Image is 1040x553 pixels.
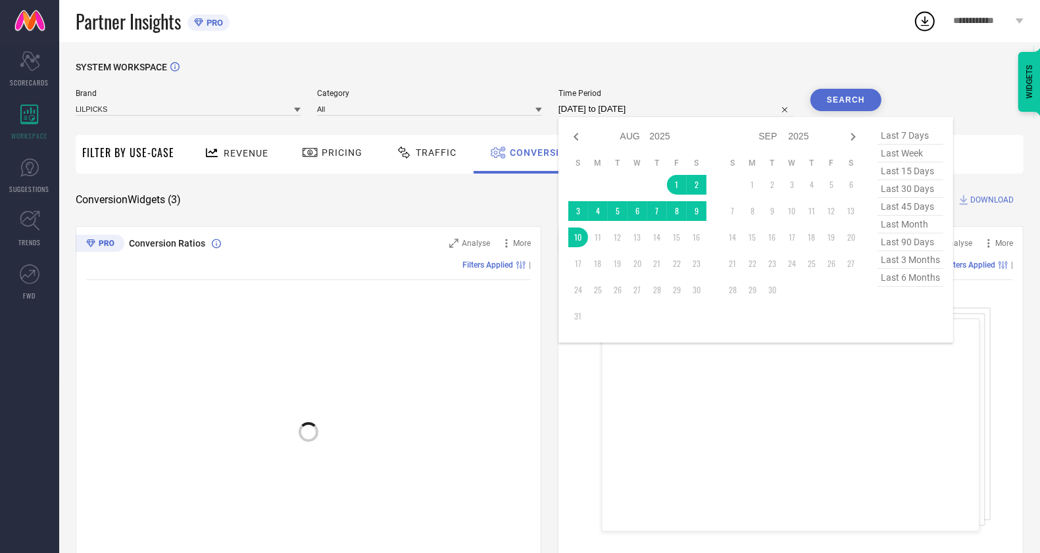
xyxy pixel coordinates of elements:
span: last month [878,216,943,233]
span: Conversion [510,147,574,158]
td: Thu Sep 18 2025 [802,228,822,247]
span: Partner Insights [76,8,181,35]
span: last 45 days [878,198,943,216]
div: Next month [845,129,861,145]
span: PRO [203,18,223,28]
td: Wed Aug 20 2025 [628,254,647,274]
th: Tuesday [608,158,628,168]
span: Analyse [462,239,490,248]
td: Thu Aug 21 2025 [647,254,667,274]
button: Search [810,89,881,111]
td: Sat Aug 30 2025 [687,280,706,300]
td: Sat Sep 13 2025 [841,201,861,221]
td: Tue Sep 30 2025 [762,280,782,300]
div: Previous month [568,129,584,145]
td: Thu Sep 04 2025 [802,175,822,195]
td: Wed Aug 06 2025 [628,201,647,221]
td: Mon Sep 22 2025 [743,254,762,274]
td: Wed Sep 03 2025 [782,175,802,195]
span: Brand [76,89,301,98]
span: FWD [24,291,36,301]
td: Tue Sep 09 2025 [762,201,782,221]
span: SUGGESTIONS [10,184,50,194]
span: last 6 months [878,269,943,287]
td: Fri Aug 29 2025 [667,280,687,300]
span: last 30 days [878,180,943,198]
td: Sat Aug 09 2025 [687,201,706,221]
td: Wed Sep 17 2025 [782,228,802,247]
span: DOWNLOAD [970,193,1014,206]
td: Mon Aug 11 2025 [588,228,608,247]
span: Conversion Widgets ( 3 ) [76,193,181,206]
span: last 15 days [878,162,943,180]
td: Sun Aug 17 2025 [568,254,588,274]
td: Sat Sep 20 2025 [841,228,861,247]
th: Sunday [723,158,743,168]
th: Thursday [647,158,667,168]
span: Analyse [944,239,972,248]
span: Category [317,89,542,98]
td: Mon Aug 18 2025 [588,254,608,274]
td: Fri Aug 15 2025 [667,228,687,247]
td: Tue Aug 26 2025 [608,280,628,300]
span: Conversion Ratios [129,238,205,249]
th: Tuesday [762,158,782,168]
span: Filters Applied [945,260,995,270]
td: Fri Sep 05 2025 [822,175,841,195]
td: Thu Aug 28 2025 [647,280,667,300]
div: Premium [76,235,124,254]
td: Sun Aug 03 2025 [568,201,588,221]
td: Wed Sep 24 2025 [782,254,802,274]
span: More [995,239,1013,248]
td: Sun Aug 10 2025 [568,228,588,247]
span: TRENDS [18,237,41,247]
td: Mon Sep 29 2025 [743,280,762,300]
span: last week [878,145,943,162]
span: last 90 days [878,233,943,251]
td: Sun Aug 24 2025 [568,280,588,300]
td: Wed Sep 10 2025 [782,201,802,221]
th: Friday [667,158,687,168]
td: Thu Aug 14 2025 [647,228,667,247]
th: Wednesday [628,158,647,168]
span: Time Period [558,89,794,98]
span: | [1011,260,1013,270]
svg: Zoom [449,239,458,248]
span: Traffic [416,147,457,158]
th: Friday [822,158,841,168]
td: Tue Sep 16 2025 [762,228,782,247]
th: Thursday [802,158,822,168]
td: Mon Sep 08 2025 [743,201,762,221]
td: Sat Sep 27 2025 [841,254,861,274]
td: Fri Aug 01 2025 [667,175,687,195]
td: Thu Aug 07 2025 [647,201,667,221]
span: Filters Applied [462,260,513,270]
td: Thu Sep 11 2025 [802,201,822,221]
td: Thu Sep 25 2025 [802,254,822,274]
td: Sun Sep 07 2025 [723,201,743,221]
td: Wed Aug 27 2025 [628,280,647,300]
span: Filter By Use-Case [82,145,174,160]
td: Fri Aug 22 2025 [667,254,687,274]
th: Monday [588,158,608,168]
td: Tue Aug 05 2025 [608,201,628,221]
span: SCORECARDS [11,78,49,87]
span: last 7 days [878,127,943,145]
td: Fri Sep 12 2025 [822,201,841,221]
span: Revenue [224,148,268,158]
td: Sat Sep 06 2025 [841,175,861,195]
td: Mon Aug 04 2025 [588,201,608,221]
td: Tue Aug 19 2025 [608,254,628,274]
span: SYSTEM WORKSPACE [76,62,167,72]
td: Sun Aug 31 2025 [568,306,588,326]
td: Sun Sep 28 2025 [723,280,743,300]
span: More [513,239,531,248]
td: Fri Sep 19 2025 [822,228,841,247]
td: Sun Sep 14 2025 [723,228,743,247]
td: Mon Aug 25 2025 [588,280,608,300]
th: Saturday [841,158,861,168]
span: Pricing [322,147,362,158]
th: Monday [743,158,762,168]
th: Wednesday [782,158,802,168]
td: Tue Sep 02 2025 [762,175,782,195]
